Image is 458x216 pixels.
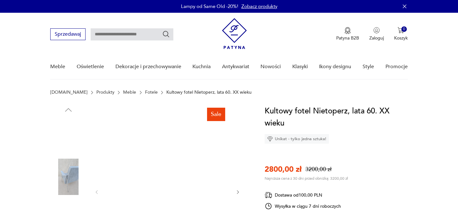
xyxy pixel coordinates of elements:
[373,27,380,33] img: Ikonka użytkownika
[77,54,104,79] a: Oświetlenie
[398,27,404,33] img: Ikona koszyka
[267,136,273,142] img: Ikona diamentu
[50,54,65,79] a: Meble
[344,27,351,34] img: Ikona medalu
[145,90,158,95] a: Fotele
[336,27,359,41] a: Ikona medaluPatyna B2B
[192,54,211,79] a: Kuchnia
[222,54,249,79] a: Antykwariat
[401,26,407,32] div: 0
[369,35,384,41] p: Zaloguj
[336,35,359,41] p: Patyna B2B
[222,18,247,49] img: Patyna - sklep z meblami i dekoracjami vintage
[241,3,277,10] a: Zobacz produkty
[394,35,408,41] p: Koszyk
[265,191,341,199] div: Dostawa od 100,00 PLN
[265,164,302,175] p: 2800,00 zł
[265,105,407,129] h1: Kultowy fotel Nietoperz, lata 60. XX wieku
[162,30,170,38] button: Szukaj
[319,54,351,79] a: Ikony designu
[292,54,308,79] a: Klasyki
[50,90,87,95] a: [DOMAIN_NAME]
[265,191,272,199] img: Ikona dostawy
[50,28,86,40] button: Sprzedawaj
[96,90,114,95] a: Produkty
[369,27,384,41] button: Zaloguj
[305,165,331,173] p: 3200,00 zł
[166,90,252,95] p: Kultowy fotel Nietoperz, lata 60. XX wieku
[265,202,341,210] div: Wysyłka w ciągu 7 dni roboczych
[207,108,225,121] div: Sale
[181,3,238,10] p: Lampy od Same Old -20%!
[123,90,136,95] a: Meble
[50,159,87,195] img: Zdjęcie produktu Kultowy fotel Nietoperz, lata 60. XX wieku
[50,118,87,154] img: Zdjęcie produktu Kultowy fotel Nietoperz, lata 60. XX wieku
[265,134,329,144] div: Unikat - tylko jedna sztuka!
[363,54,374,79] a: Style
[115,54,181,79] a: Dekoracje i przechowywanie
[265,176,348,181] p: Najniższa cena z 30 dni przed obniżką: 3200,00 zł
[260,54,281,79] a: Nowości
[385,54,408,79] a: Promocje
[50,32,86,37] a: Sprzedawaj
[394,27,408,41] button: 0Koszyk
[336,27,359,41] button: Patyna B2B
